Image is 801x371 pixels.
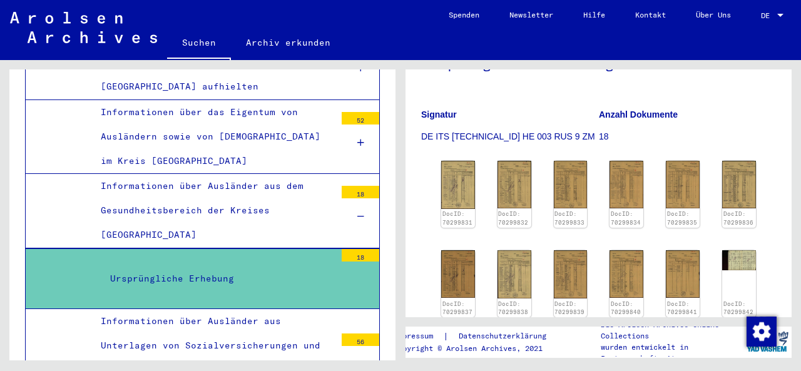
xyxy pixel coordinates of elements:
[497,250,531,298] img: 001.jpg
[554,161,588,208] img: 001.jpg
[601,342,743,364] p: wurden entwickelt in Partnerschaft mit
[394,330,561,343] div: |
[723,210,753,226] a: DocID: 70299836
[441,250,475,298] img: 001.jpg
[666,250,700,298] img: 001.jpg
[722,161,756,208] img: 001.jpg
[667,210,697,226] a: DocID: 70299835
[394,343,561,354] p: Copyright © Arolsen Archives, 2021
[342,249,379,262] div: 18
[442,300,472,316] a: DocID: 70299837
[723,300,753,316] a: DocID: 70299842
[421,130,598,143] p: DE ITS [TECHNICAL_ID] HE 003 RUS 9 ZM
[599,109,678,119] b: Anzahl Dokumente
[611,300,641,316] a: DocID: 70299840
[101,267,335,291] div: Ursprüngliche Erhebung
[342,186,379,198] div: 18
[394,330,443,343] a: Impressum
[610,250,643,298] img: 001.jpg
[91,100,335,174] div: Informationen über das Eigentum von Ausländern sowie von [DEMOGRAPHIC_DATA] im Kreis [GEOGRAPHIC_...
[441,161,475,208] img: 001.jpg
[10,12,157,43] img: Arolsen_neg.svg
[421,109,457,119] b: Signatur
[498,210,528,226] a: DocID: 70299832
[611,210,641,226] a: DocID: 70299834
[666,161,700,208] img: 001.jpg
[599,130,776,143] p: 18
[342,333,379,346] div: 56
[231,28,345,58] a: Archiv erkunden
[497,161,531,208] img: 001.jpg
[610,161,643,208] img: 001.jpg
[722,250,756,270] img: 001.jpg
[761,11,775,20] span: DE
[498,300,528,316] a: DocID: 70299838
[91,174,335,248] div: Informationen über Ausländer aus dem Gesundheitsbereich der Kreises [GEOGRAPHIC_DATA]
[601,319,743,342] p: Die Arolsen Archives Online-Collections
[167,28,231,60] a: Suchen
[554,300,584,316] a: DocID: 70299839
[744,326,791,357] img: yv_logo.png
[554,250,588,298] img: 001.jpg
[554,210,584,226] a: DocID: 70299833
[442,210,472,226] a: DocID: 70299831
[667,300,697,316] a: DocID: 70299841
[342,112,379,125] div: 52
[747,317,777,347] img: Zustimmung ändern
[449,330,561,343] a: Datenschutzerklärung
